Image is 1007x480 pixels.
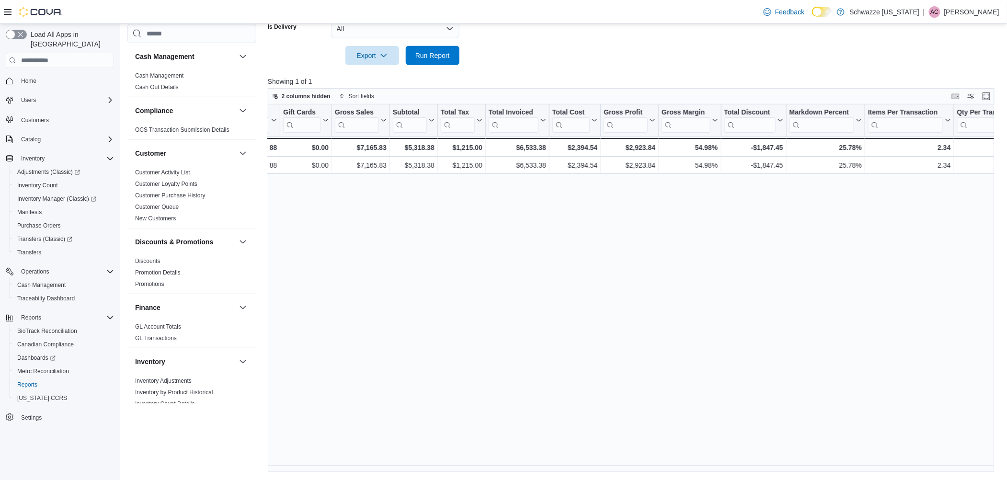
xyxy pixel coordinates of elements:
button: Users [2,93,118,107]
a: Customer Loyalty Points [135,181,197,187]
button: Purchase Orders [10,219,118,232]
span: Inventory [17,153,114,164]
a: Customer Activity List [135,169,190,176]
button: Catalog [2,133,118,146]
button: Users [17,94,40,106]
span: Inventory Manager (Classic) [17,195,96,203]
a: GL Transactions [135,335,177,342]
button: Discounts & Promotions [237,236,249,248]
span: Transfers (Classic) [17,235,72,243]
div: -$1,847.45 [724,142,783,153]
span: Manifests [13,206,114,218]
span: Purchase Orders [17,222,61,229]
div: Customer [127,167,256,228]
span: Customers [21,116,49,124]
span: Metrc Reconciliation [17,367,69,375]
button: Export [345,46,399,65]
a: OCS Transaction Submission Details [135,126,229,133]
button: Compliance [237,105,249,116]
span: Reports [17,381,37,389]
a: Traceabilty Dashboard [13,293,79,304]
a: Promotion Details [135,269,181,276]
span: Catalog [21,136,41,143]
span: 2 columns hidden [282,92,331,100]
a: New Customers [135,215,176,222]
h3: Compliance [135,106,173,115]
button: Inventory [135,357,235,366]
a: Customer Queue [135,204,179,210]
a: Cash Management [135,72,183,79]
span: Promotions [135,280,164,288]
a: Dashboards [10,351,118,365]
span: Users [21,96,36,104]
button: Traceabilty Dashboard [10,292,118,305]
p: [PERSON_NAME] [944,6,999,18]
a: Adjustments (Classic) [10,165,118,179]
p: Showing 1 of 1 [268,77,1002,86]
span: GL Transactions [135,334,177,342]
button: BioTrack Reconciliation [10,324,118,338]
button: Manifests [10,206,118,219]
span: Inventory Adjustments [135,377,192,385]
button: 2 columns hidden [268,91,334,102]
button: Inventory [237,356,249,367]
span: Inventory [21,155,45,162]
img: Cova [19,7,62,17]
span: Operations [21,268,49,275]
a: GL Account Totals [135,323,181,330]
span: Discounts [135,257,160,265]
button: Finance [135,303,235,312]
span: Settings [17,411,114,423]
span: Home [17,75,114,87]
div: Cash Management [127,70,256,97]
span: Catalog [17,134,114,145]
span: Purchase Orders [13,220,114,231]
span: Users [17,94,114,106]
p: Schwazze [US_STATE] [849,6,919,18]
button: Customers [2,113,118,126]
span: Canadian Compliance [13,339,114,350]
a: Inventory Count Details [135,400,195,407]
button: Run Report [406,46,459,65]
a: Manifests [13,206,46,218]
span: BioTrack Reconciliation [17,327,77,335]
span: Reports [17,312,114,323]
span: Reports [21,314,41,321]
button: Settings [2,411,118,424]
button: Display options [965,91,977,102]
button: Keyboard shortcuts [950,91,961,102]
span: Inventory Count [13,180,114,191]
button: Metrc Reconciliation [10,365,118,378]
a: Cash Out Details [135,84,179,91]
button: Reports [10,378,118,391]
div: $2,394.54 [552,142,597,153]
span: Canadian Compliance [17,341,74,348]
h3: Cash Management [135,52,195,61]
span: Inventory Manager (Classic) [13,193,114,205]
a: Feedback [760,2,808,22]
div: $6,533.38 [489,142,546,153]
span: Adjustments (Classic) [13,166,114,178]
a: Cash Management [13,279,69,291]
a: Metrc Reconciliation [13,366,73,377]
a: Inventory Manager (Classic) [10,192,118,206]
div: $0.00 [283,142,329,153]
div: 54.98% [662,142,718,153]
span: Export [351,46,393,65]
span: Adjustments (Classic) [17,168,80,176]
button: Finance [237,302,249,313]
a: Purchase Orders [13,220,65,231]
span: Inventory by Product Historical [135,389,213,396]
a: Dashboards [13,352,59,364]
p: | [923,6,925,18]
span: Feedback [775,7,804,17]
input: Dark Mode [812,7,832,17]
div: $2,923.84 [604,142,655,153]
button: Catalog [17,134,45,145]
div: Arthur Clement [929,6,940,18]
button: Enter fullscreen [981,91,992,102]
button: Inventory [17,153,48,164]
span: Dashboards [13,352,114,364]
